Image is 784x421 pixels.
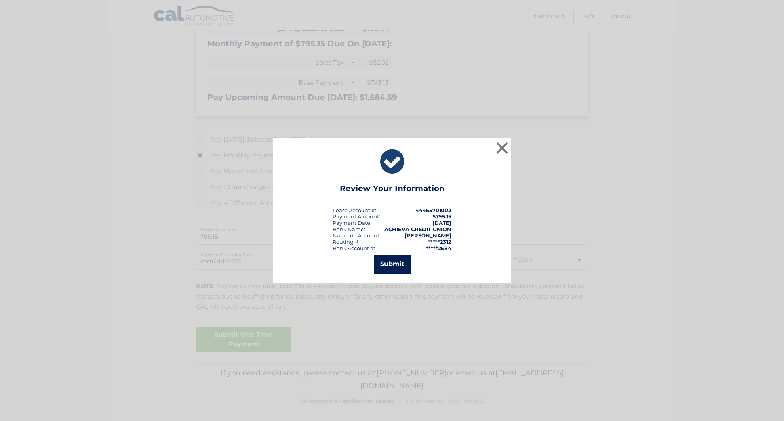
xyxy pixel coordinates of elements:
[374,255,411,274] button: Submit
[340,184,445,197] h3: Review Your Information
[333,239,360,245] div: Routing #:
[415,207,451,213] strong: 44455701002
[333,220,371,226] div: :
[333,207,376,213] div: Lease Account #:
[333,232,381,239] div: Name on Account:
[432,213,451,220] span: $795.15
[333,220,370,226] span: Payment Date
[333,213,380,220] div: Payment Amount:
[405,232,451,239] strong: [PERSON_NAME]
[384,226,451,232] strong: ACHIEVA CREDIT UNION
[333,226,365,232] div: Bank Name:
[333,245,375,251] div: Bank Account #:
[494,140,510,156] button: ×
[432,220,451,226] span: [DATE]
